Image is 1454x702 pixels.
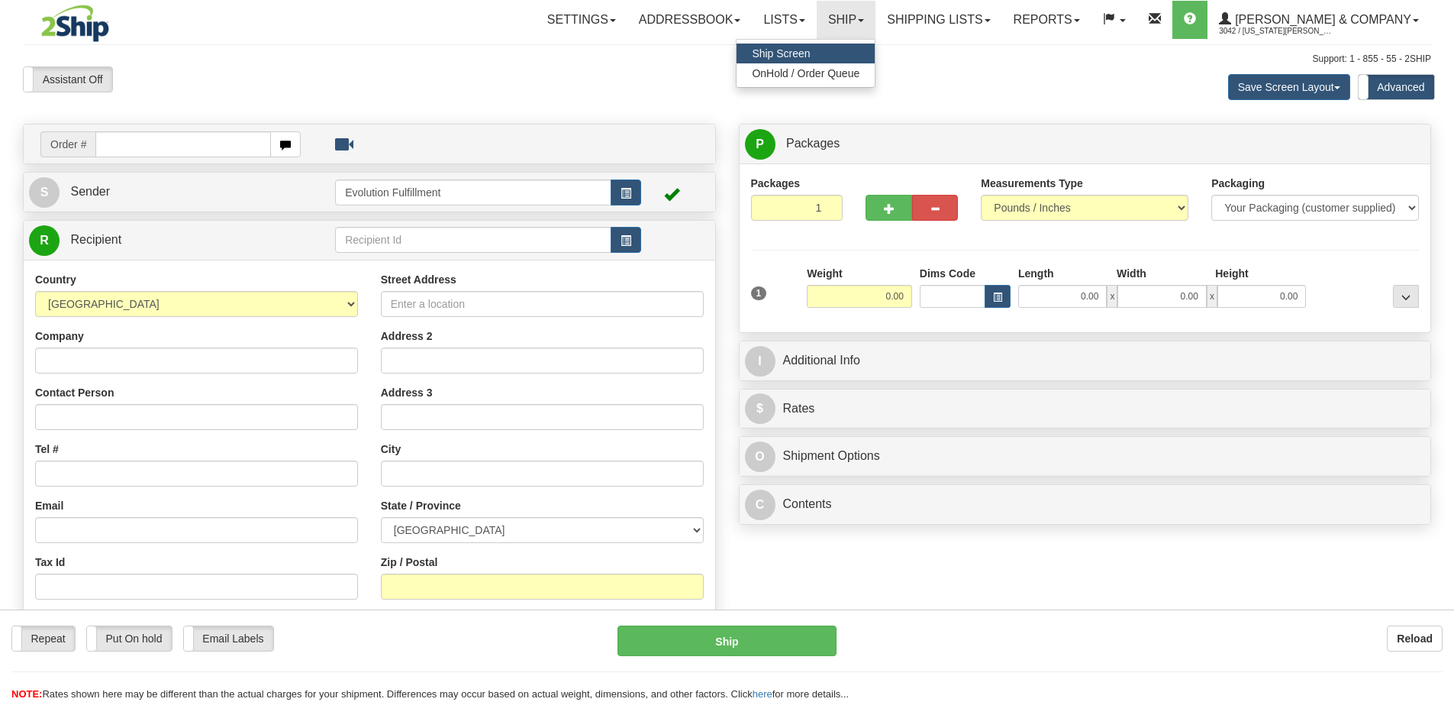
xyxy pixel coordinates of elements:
button: Save Screen Layout [1228,74,1350,100]
a: OnHold / Order Queue [737,63,875,83]
iframe: chat widget [1419,273,1452,429]
a: CContents [745,489,1426,520]
label: Address 2 [381,328,433,344]
label: Measurements Type [981,176,1083,191]
a: Addressbook [627,1,753,39]
a: S Sender [29,176,335,208]
span: Packages [786,137,840,150]
span: C [745,490,775,520]
label: Assistant Off [24,67,112,92]
span: R [29,225,60,256]
label: State / Province [381,498,461,513]
span: x [1207,285,1217,308]
img: logo3042.jpg [23,4,127,43]
span: Recipient [70,233,121,246]
a: Reports [1002,1,1091,39]
span: Ship Screen [752,47,810,60]
label: Length [1018,266,1054,281]
input: Enter a location [381,291,704,317]
input: Sender Id [335,180,611,205]
label: Contact Person [35,385,114,400]
div: Support: 1 - 855 - 55 - 2SHIP [23,53,1431,66]
label: Dims Code [920,266,975,281]
a: Lists [752,1,816,39]
b: Reload [1397,632,1433,645]
span: [PERSON_NAME] & Company [1231,13,1411,26]
span: P [745,129,775,160]
label: Country [35,272,76,287]
span: O [745,442,775,472]
span: Sender [70,185,110,198]
label: Width [1117,266,1146,281]
a: OShipment Options [745,441,1426,472]
a: P Packages [745,128,1426,160]
a: $Rates [745,393,1426,425]
label: Email Labels [184,626,273,651]
button: Reload [1387,626,1443,652]
label: Street Address [381,272,456,287]
button: Ship [617,626,837,656]
label: Tax Id [35,555,65,570]
span: 3042 / [US_STATE][PERSON_NAME] [1219,24,1333,39]
a: Ship Screen [737,44,875,63]
a: [PERSON_NAME] & Company 3042 / [US_STATE][PERSON_NAME] [1207,1,1430,39]
a: IAdditional Info [745,345,1426,377]
a: Ship [817,1,875,39]
a: R Recipient [29,225,301,256]
label: Email [35,498,63,513]
label: Address 3 [381,385,433,400]
label: Packaging [1211,176,1265,191]
label: Weight [807,266,842,281]
a: Settings [536,1,627,39]
span: $ [745,393,775,424]
a: here [753,688,772,700]
label: Repeat [12,626,75,651]
label: Advanced [1359,75,1434,99]
label: Tel # [35,442,59,457]
label: City [381,442,401,457]
span: 1 [751,286,767,300]
label: Company [35,328,84,344]
label: Packages [751,176,801,191]
label: Put On hold [87,626,172,651]
span: Order # [40,131,95,157]
span: NOTE: [11,688,42,700]
span: OnHold / Order Queue [752,67,859,79]
div: ... [1393,285,1419,308]
input: Recipient Id [335,227,611,253]
span: S [29,177,60,208]
label: Zip / Postal [381,555,438,570]
span: I [745,346,775,377]
a: Shipping lists [875,1,1001,39]
span: x [1107,285,1117,308]
label: Height [1215,266,1249,281]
